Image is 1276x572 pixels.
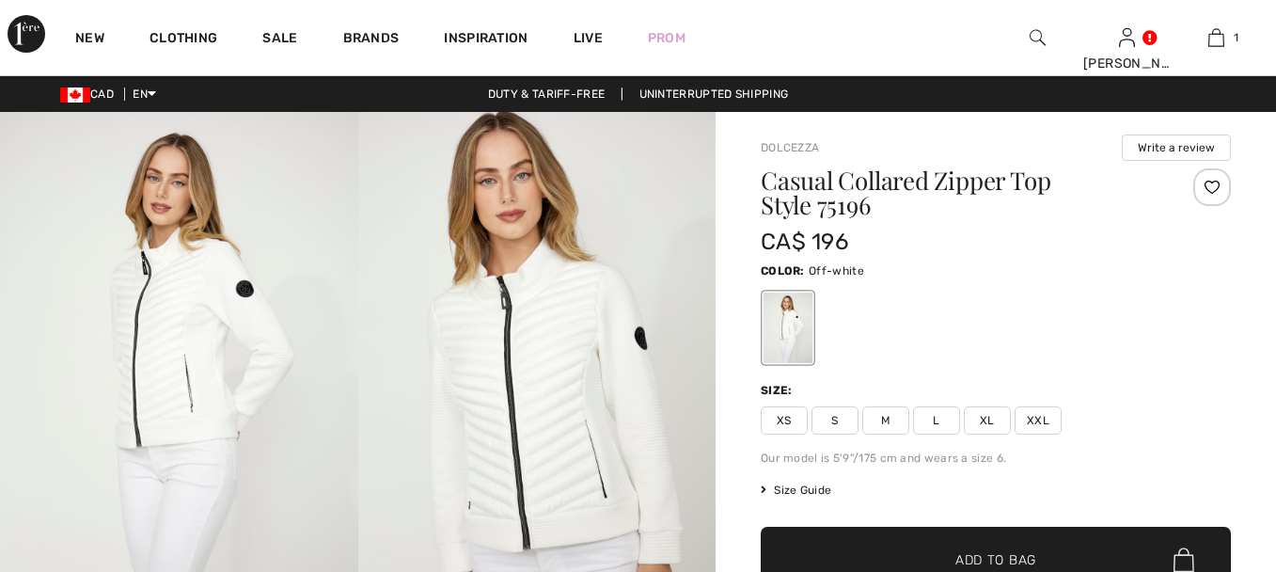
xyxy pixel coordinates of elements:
[1122,135,1231,161] button: Write a review
[1173,26,1260,49] a: 1
[964,406,1011,435] span: XL
[60,87,121,101] span: CAD
[1083,54,1171,73] div: [PERSON_NAME]
[811,406,859,435] span: S
[1015,406,1062,435] span: XXL
[648,28,685,48] a: Prom
[1234,29,1238,46] span: 1
[761,482,831,499] span: Size Guide
[761,406,808,435] span: XS
[955,550,1036,570] span: Add to Bag
[761,264,805,278] span: Color:
[862,406,909,435] span: M
[574,28,603,48] a: Live
[343,30,400,50] a: Brands
[8,15,45,53] img: 1ère Avenue
[761,141,819,154] a: Dolcezza
[761,229,848,255] span: CA$ 196
[75,30,104,50] a: New
[444,30,528,50] span: Inspiration
[1208,26,1224,49] img: My Bag
[761,382,796,399] div: Size:
[1174,548,1194,572] img: Bag.svg
[60,87,90,103] img: Canadian Dollar
[1030,26,1046,49] img: search the website
[761,168,1153,217] h1: Casual Collared Zipper Top Style 75196
[262,30,297,50] a: Sale
[133,87,156,101] span: EN
[1119,26,1135,49] img: My Info
[1119,28,1135,46] a: Sign In
[761,450,1231,467] div: Our model is 5'9"/175 cm and wears a size 6.
[150,30,217,50] a: Clothing
[764,293,812,363] div: Off-white
[809,264,864,278] span: Off-white
[913,406,960,435] span: L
